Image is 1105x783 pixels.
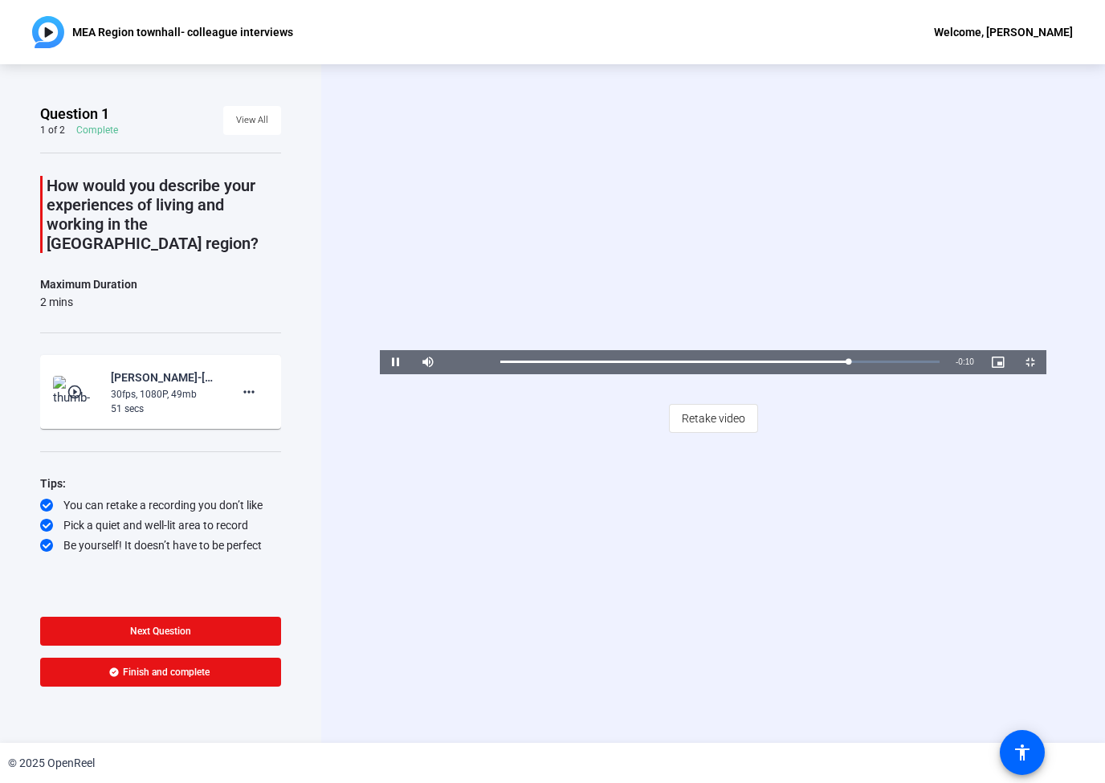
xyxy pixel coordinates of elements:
[669,404,758,433] button: Retake video
[40,275,137,294] div: Maximum Duration
[1013,743,1032,762] mat-icon: accessibility
[53,376,100,408] img: thumb-nail
[111,368,218,387] div: [PERSON_NAME]-[GEOGRAPHIC_DATA] townhall- colleague interview-[GEOGRAPHIC_DATA] townhall- colleag...
[380,350,412,374] button: Pause
[40,294,137,310] div: 2 mins
[500,361,940,363] div: Progress Bar
[47,176,281,253] p: How would you describe your experiences of living and working in the [GEOGRAPHIC_DATA] region?
[72,22,293,42] p: MEA Region townhall- colleague interviews
[67,384,86,400] mat-icon: play_circle_outline
[239,382,259,402] mat-icon: more_horiz
[40,124,65,137] div: 1 of 2
[956,357,958,366] span: -
[76,124,118,137] div: Complete
[40,497,281,513] div: You can retake a recording you don’t like
[130,626,191,637] span: Next Question
[236,108,268,133] span: View All
[40,517,281,533] div: Pick a quiet and well-lit area to record
[682,403,745,434] span: Retake video
[412,350,444,374] button: Mute
[40,658,281,687] button: Finish and complete
[1014,350,1046,374] button: Exit Fullscreen
[223,106,281,135] button: View All
[40,104,109,124] span: Question 1
[8,755,95,772] div: © 2025 OpenReel
[123,666,210,679] span: Finish and complete
[934,22,1073,42] div: Welcome, [PERSON_NAME]
[982,350,1014,374] button: Picture-in-Picture
[958,357,973,366] span: 0:10
[111,402,218,416] div: 51 secs
[111,387,218,402] div: 30fps, 1080P, 49mb
[40,617,281,646] button: Next Question
[40,537,281,553] div: Be yourself! It doesn’t have to be perfect
[40,474,281,493] div: Tips:
[32,16,64,48] img: OpenReel logo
